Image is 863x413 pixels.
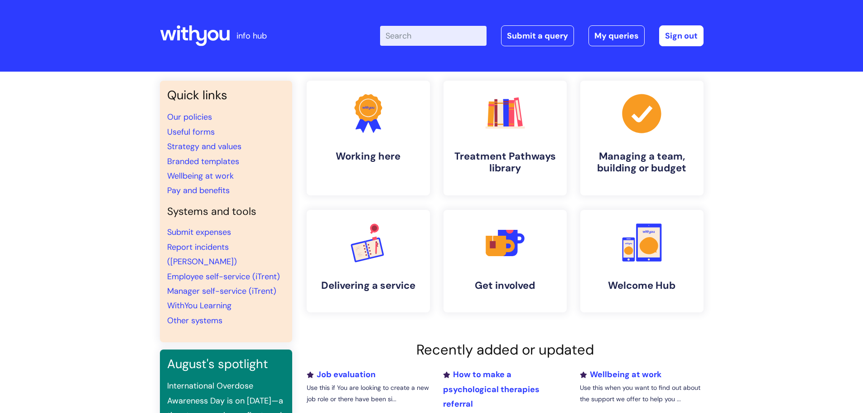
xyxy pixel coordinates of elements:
[167,156,239,167] a: Branded templates
[167,286,276,296] a: Manager self-service (iTrent)
[307,382,430,405] p: Use this if You are looking to create a new job role or there have been si...
[167,271,280,282] a: Employee self-service (iTrent)
[167,227,231,238] a: Submit expenses
[444,81,567,195] a: Treatment Pathways library
[588,280,696,292] h4: Welcome Hub
[167,126,215,137] a: Useful forms
[307,210,430,312] a: Delivering a service
[307,369,376,380] a: Job evaluation
[167,170,234,181] a: Wellbeing at work
[314,280,423,292] h4: Delivering a service
[167,357,285,371] h3: August's spotlight
[580,81,704,195] a: Managing a team, building or budget
[380,25,704,46] div: | -
[314,151,423,162] h4: Working here
[167,242,237,267] a: Report incidents ([PERSON_NAME])
[580,210,704,312] a: Welcome Hub
[236,29,267,43] p: info hub
[451,151,559,175] h4: Treatment Pathways library
[443,369,540,409] a: How to make a psychological therapies referral
[307,81,430,195] a: Working here
[580,369,661,380] a: Wellbeing at work
[167,300,231,311] a: WithYou Learning
[444,210,567,312] a: Get involved
[380,26,487,46] input: Search
[588,25,645,46] a: My queries
[659,25,704,46] a: Sign out
[580,382,703,405] p: Use this when you want to find out about the support we offer to help you ...
[501,25,574,46] a: Submit a query
[167,88,285,102] h3: Quick links
[451,280,559,292] h4: Get involved
[307,341,704,358] h2: Recently added or updated
[167,205,285,218] h4: Systems and tools
[167,112,212,122] a: Our policies
[167,315,222,326] a: Other systems
[167,141,241,152] a: Strategy and values
[588,151,696,175] h4: Managing a team, building or budget
[167,185,230,196] a: Pay and benefits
